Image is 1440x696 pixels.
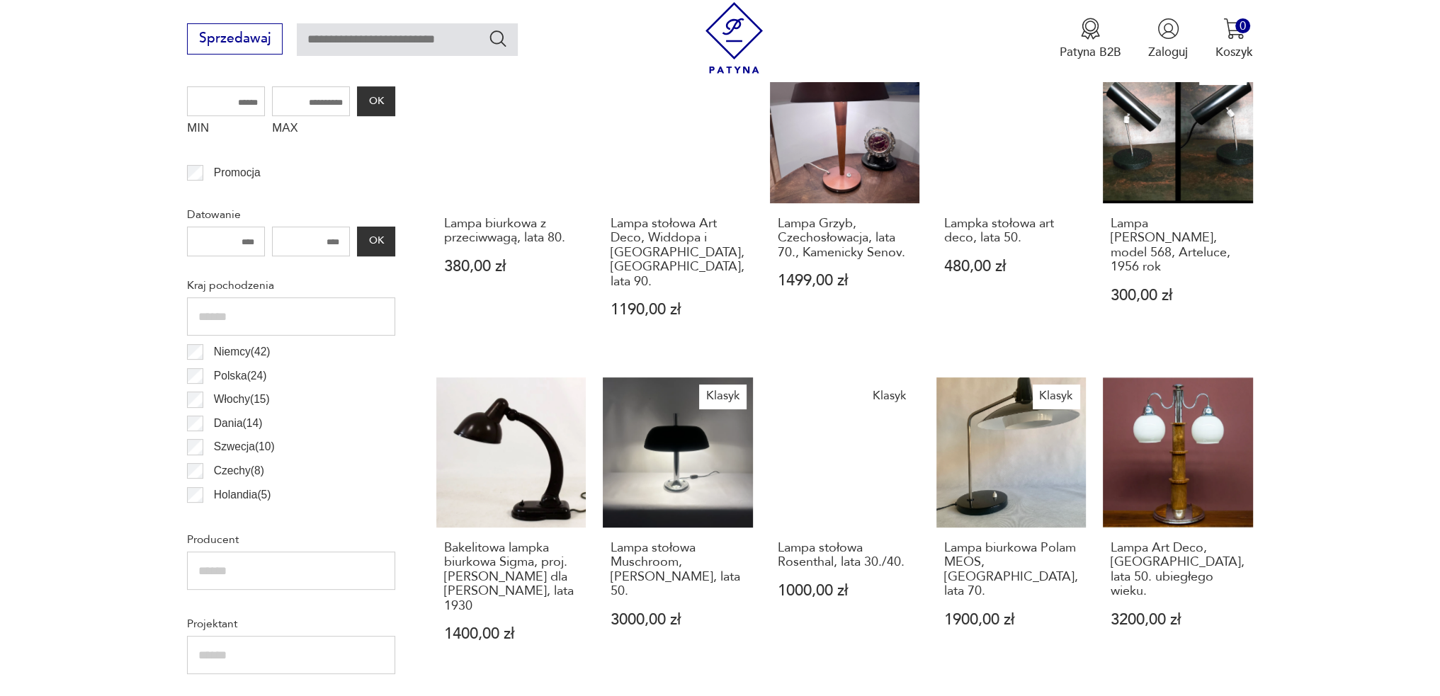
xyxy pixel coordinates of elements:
[214,486,271,504] p: Holandia ( 5 )
[1111,541,1245,599] h3: Lampa Art Deco, [GEOGRAPHIC_DATA], lata 50. ubiegłego wieku.
[488,28,509,49] button: Szukaj
[214,164,261,182] p: Promocja
[187,530,395,549] p: Producent
[944,259,1079,274] p: 480,00 zł
[603,54,752,351] a: Lampa stołowa Art Deco, Widdopa i Binghama, Wielka Brytania, lata 90.Lampa stołowa Art Deco, Widd...
[611,541,745,599] h3: Lampa stołowa Muschroom, [PERSON_NAME], lata 50.
[944,217,1079,246] h3: Lampka stołowa art deco, lata 50.
[214,390,270,409] p: Włochy ( 15 )
[444,217,579,246] h3: Lampa biurkowa z przeciwwagą, lata 80.
[214,509,342,527] p: [GEOGRAPHIC_DATA] ( 4 )
[1079,18,1101,40] img: Ikona medalu
[777,217,912,260] h3: Lampa Grzyb, Czechosłowacja, lata 70., Kamenicky Senov.
[611,217,745,289] h3: Lampa stołowa Art Deco, Widdopa i [GEOGRAPHIC_DATA], [GEOGRAPHIC_DATA], lata 90.
[777,583,912,598] p: 1000,00 zł
[1157,18,1179,40] img: Ikonka użytkownika
[436,54,586,351] a: Lampa biurkowa z przeciwwagą, lata 80.Lampa biurkowa z przeciwwagą, lata 80.380,00 zł
[1215,44,1253,60] p: Koszyk
[1060,44,1121,60] p: Patyna B2B
[444,627,579,641] p: 1400,00 zł
[214,343,271,361] p: Niemcy ( 42 )
[777,541,912,570] h3: Lampa stołowa Rosenthal, lata 30./40.
[214,414,263,433] p: Dania ( 14 )
[936,377,1086,675] a: KlasykLampa biurkowa Polam MEOS, Polska, lata 70.Lampa biurkowa Polam MEOS, [GEOGRAPHIC_DATA], la...
[1060,18,1121,60] button: Patyna B2B
[214,367,267,385] p: Polska ( 24 )
[611,612,745,627] p: 3000,00 zł
[770,377,919,675] a: KlasykLampa stołowa Rosenthal, lata 30./40.Lampa stołowa Rosenthal, lata 30./40.1000,00 zł
[187,615,395,633] p: Projektant
[187,276,395,295] p: Kraj pochodzenia
[1060,18,1121,60] a: Ikona medaluPatyna B2B
[444,259,579,274] p: 380,00 zł
[444,541,579,613] h3: Bakelitowa lampka biurkowa Sigma, proj. [PERSON_NAME] dla [PERSON_NAME], lata 1930
[357,227,395,256] button: OK
[357,86,395,116] button: OK
[698,2,770,74] img: Patyna - sklep z meblami i dekoracjami vintage
[1103,54,1252,351] a: KlasykLampa Gino Safratti, model 568, Arteluce, 1956 rokLampa [PERSON_NAME], model 568, Arteluce,...
[1148,44,1188,60] p: Zaloguj
[603,377,752,675] a: KlasykLampa stołowa Muschroom, Egon Hillebrandt, lata 50.Lampa stołowa Muschroom, [PERSON_NAME], ...
[272,116,350,143] label: MAX
[436,377,586,675] a: Bakelitowa lampka biurkowa Sigma, proj. Christiana Della dla Heinrich Römmler, lata 1930Bakelitow...
[1111,288,1245,303] p: 300,00 zł
[777,273,912,288] p: 1499,00 zł
[187,34,283,45] a: Sprzedawaj
[1148,18,1188,60] button: Zaloguj
[944,612,1079,627] p: 1900,00 zł
[214,438,275,456] p: Szwecja ( 10 )
[1223,18,1245,40] img: Ikona koszyka
[187,116,265,143] label: MIN
[770,54,919,351] a: Lampa Grzyb, Czechosłowacja, lata 70., Kamenicky Senov.Lampa Grzyb, Czechosłowacja, lata 70., Kam...
[1103,377,1252,675] a: Lampa Art Deco, Polska, lata 50. ubiegłego wieku.Lampa Art Deco, [GEOGRAPHIC_DATA], lata 50. ubie...
[187,205,395,224] p: Datowanie
[944,541,1079,599] h3: Lampa biurkowa Polam MEOS, [GEOGRAPHIC_DATA], lata 70.
[1215,18,1253,60] button: 0Koszyk
[214,462,264,480] p: Czechy ( 8 )
[611,302,745,317] p: 1190,00 zł
[187,23,283,55] button: Sprzedawaj
[1235,18,1250,33] div: 0
[936,54,1086,351] a: Lampka stołowa art deco, lata 50.Lampka stołowa art deco, lata 50.480,00 zł
[1111,612,1245,627] p: 3200,00 zł
[1111,217,1245,275] h3: Lampa [PERSON_NAME], model 568, Arteluce, 1956 rok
